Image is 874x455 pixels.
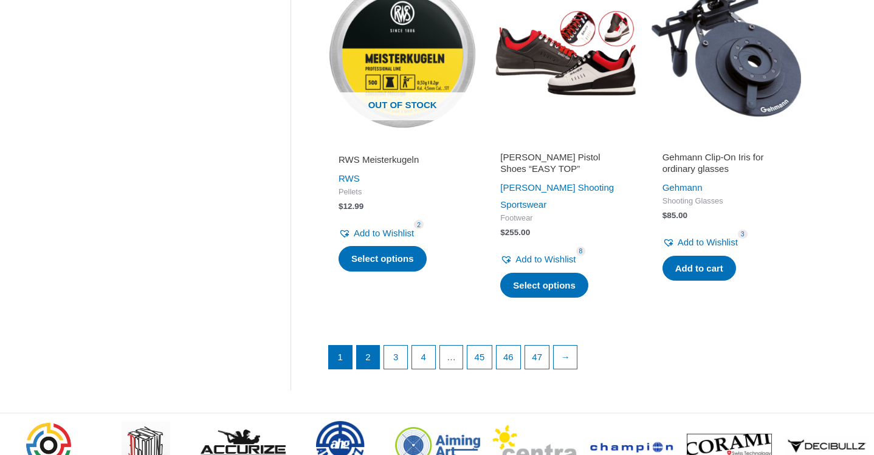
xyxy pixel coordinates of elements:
[554,346,577,369] a: →
[500,137,628,151] iframe: Customer reviews powered by Trustpilot
[440,346,463,369] span: …
[576,247,586,256] span: 8
[500,151,628,175] h2: [PERSON_NAME] Pistol Shoes “EASY TOP”
[354,228,414,238] span: Add to Wishlist
[662,182,703,193] a: Gehmann
[339,154,466,170] a: RWS Meisterkugeln
[500,251,576,268] a: Add to Wishlist
[339,173,360,183] a: RWS
[339,137,466,151] iframe: Customer reviews powered by Trustpilot
[384,346,407,369] a: Page 3
[662,196,790,207] span: Shooting Glasses
[500,213,628,224] span: Footwear
[500,182,614,210] a: [PERSON_NAME] Shooting Sportswear
[337,92,468,120] span: Out of stock
[339,187,466,197] span: Pellets
[414,220,424,229] span: 2
[525,346,549,369] a: Page 47
[662,234,738,251] a: Add to Wishlist
[500,273,588,298] a: Select options for “SAUER Pistol Shoes "EASY TOP"”
[515,254,576,264] span: Add to Wishlist
[339,154,466,166] h2: RWS Meisterkugeln
[339,202,343,211] span: $
[357,346,380,369] a: Page 2
[328,345,801,375] nav: Product Pagination
[678,237,738,247] span: Add to Wishlist
[339,246,427,272] a: Select options for “RWS Meisterkugeln”
[500,228,530,237] bdi: 255.00
[738,230,748,239] span: 3
[662,151,790,175] h2: Gehmann Clip-On Iris for ordinary glasses
[500,151,628,180] a: [PERSON_NAME] Pistol Shoes “EASY TOP”
[662,151,790,180] a: Gehmann Clip-On Iris for ordinary glasses
[662,211,667,220] span: $
[467,346,491,369] a: Page 45
[500,228,505,237] span: $
[339,202,363,211] bdi: 12.99
[329,346,352,369] span: Page 1
[662,211,687,220] bdi: 85.00
[662,137,790,151] iframe: Customer reviews powered by Trustpilot
[412,346,435,369] a: Page 4
[339,225,414,242] a: Add to Wishlist
[497,346,520,369] a: Page 46
[662,256,736,281] a: Add to cart: “Gehmann Clip-On Iris for ordinary glasses”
